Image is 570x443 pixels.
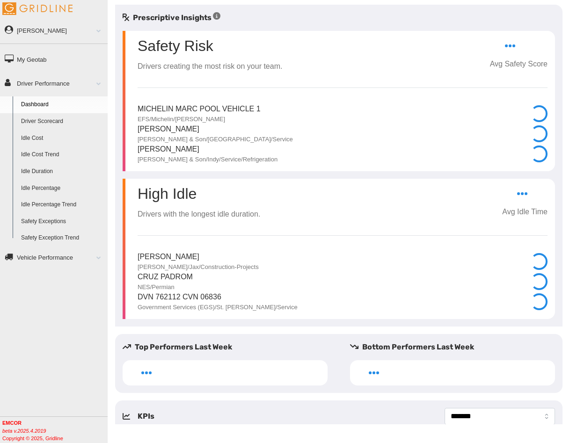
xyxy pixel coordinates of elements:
p: Drivers creating the most risk on your team. [138,61,282,73]
p: DVN 762112 CVN 06836 [138,291,298,303]
a: Idle Cost [17,130,108,147]
p: Michelin MARC Pool Vehicle 1 [138,103,261,115]
a: Idle Cost Trend [17,146,108,163]
a: Idle Duration [17,163,108,180]
a: Driver Scorecard [17,113,108,130]
div: Copyright © 2025, Gridline [2,419,108,442]
a: Idle Percentage Trend [17,196,108,213]
p: Cruz Padrom [138,271,193,283]
p: [PERSON_NAME] & Son/[GEOGRAPHIC_DATA]/Service [138,135,293,144]
a: Safety Exception Trend [17,230,108,247]
h5: Prescriptive Insights [123,12,220,23]
a: Idle Percentage [17,180,108,197]
p: Government Services (EGS)/St. [PERSON_NAME]/Service [138,303,298,312]
p: Safety Risk [138,38,213,53]
h5: KPIs [138,411,154,422]
p: [PERSON_NAME] [138,144,278,155]
a: Safety Exceptions [17,213,108,230]
p: [PERSON_NAME] [138,123,293,135]
a: Dashboard [17,96,108,113]
p: NES/Permian [138,283,193,291]
p: [PERSON_NAME] [138,251,259,263]
p: Avg Idle Time [502,206,548,218]
p: High Idle [138,186,260,201]
b: EMCOR [2,420,22,426]
h5: Bottom Performers Last Week [350,341,563,353]
img: Gridline [2,2,73,15]
i: beta v.2025.4.2019 [2,428,46,434]
p: Drivers with the longest idle duration. [138,209,260,220]
p: Avg Safety Score [490,58,548,70]
p: [PERSON_NAME] & Son/Indy/Service/Refrigeration [138,155,278,164]
p: [PERSON_NAME]/Jax/Construction-Projects [138,263,259,271]
h5: Top Performers Last Week [123,341,335,353]
p: EFS/Michelin/[PERSON_NAME] [138,115,261,123]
